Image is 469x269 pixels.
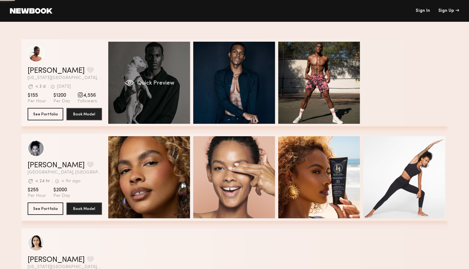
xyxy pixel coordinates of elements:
[53,92,70,99] span: $1200
[28,170,102,175] span: [GEOGRAPHIC_DATA], [GEOGRAPHIC_DATA]
[28,256,85,264] a: [PERSON_NAME]
[28,76,102,80] span: [US_STATE][GEOGRAPHIC_DATA], [GEOGRAPHIC_DATA]
[78,99,97,104] span: Followers
[438,9,459,13] div: Sign Up
[66,202,102,215] button: Book Model
[57,85,71,89] div: [DATE]
[61,179,81,183] div: < 1hr ago
[28,92,46,99] span: $155
[28,162,85,169] a: [PERSON_NAME]
[78,92,97,99] span: 4,556
[35,85,46,89] div: < 3 d
[416,9,430,13] a: Sign In
[28,108,63,120] button: See Portfolio
[35,179,50,183] div: < 24 hr
[53,193,70,199] span: Per Day
[53,99,70,104] span: Per Day
[28,202,63,215] button: See Portfolio
[28,99,46,104] span: Per Hour
[28,187,46,193] span: $255
[28,67,85,75] a: [PERSON_NAME]
[53,187,70,193] span: $2000
[137,81,174,86] span: Quick Preview
[28,193,46,199] span: Per Hour
[66,108,102,120] button: Book Model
